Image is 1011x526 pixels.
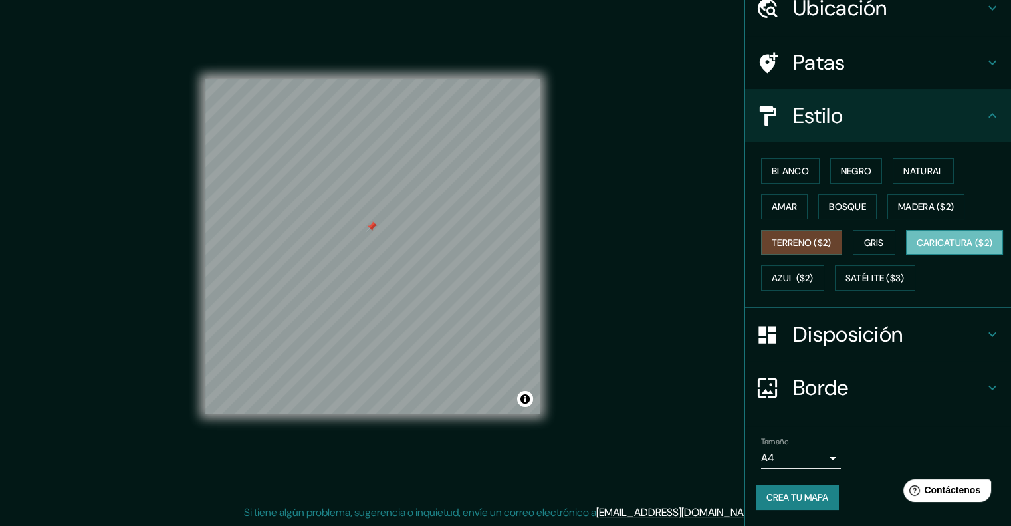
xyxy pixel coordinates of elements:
[893,158,954,184] button: Natural
[903,165,943,177] font: Natural
[756,485,839,510] button: Crea tu mapa
[841,165,872,177] font: Negro
[761,158,820,184] button: Blanco
[761,436,788,447] font: Tamaño
[864,237,884,249] font: Gris
[906,230,1004,255] button: Caricatura ($2)
[745,89,1011,142] div: Estilo
[596,505,760,519] a: [EMAIL_ADDRESS][DOMAIN_NAME]
[244,505,596,519] font: Si tiene algún problema, sugerencia o inquietud, envíe un correo electrónico a
[793,374,849,402] font: Borde
[761,230,842,255] button: Terreno ($2)
[818,194,877,219] button: Bosque
[845,273,905,285] font: Satélite ($3)
[205,79,540,414] canvas: Mapa
[745,308,1011,361] div: Disposición
[829,201,866,213] font: Bosque
[893,474,996,511] iframe: Lanzador de widgets de ayuda
[793,49,845,76] font: Patas
[772,165,809,177] font: Blanco
[772,273,814,285] font: Azul ($2)
[853,230,895,255] button: Gris
[761,451,774,465] font: A4
[761,265,824,291] button: Azul ($2)
[772,201,797,213] font: Amar
[772,237,832,249] font: Terreno ($2)
[887,194,964,219] button: Madera ($2)
[793,321,903,348] font: Disposición
[745,36,1011,89] div: Patas
[761,194,808,219] button: Amar
[898,201,954,213] font: Madera ($2)
[917,237,993,249] font: Caricatura ($2)
[517,391,533,407] button: Activar o desactivar atribución
[766,491,828,503] font: Crea tu mapa
[830,158,883,184] button: Negro
[793,102,843,130] font: Estilo
[745,361,1011,414] div: Borde
[761,448,841,469] div: A4
[835,265,915,291] button: Satélite ($3)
